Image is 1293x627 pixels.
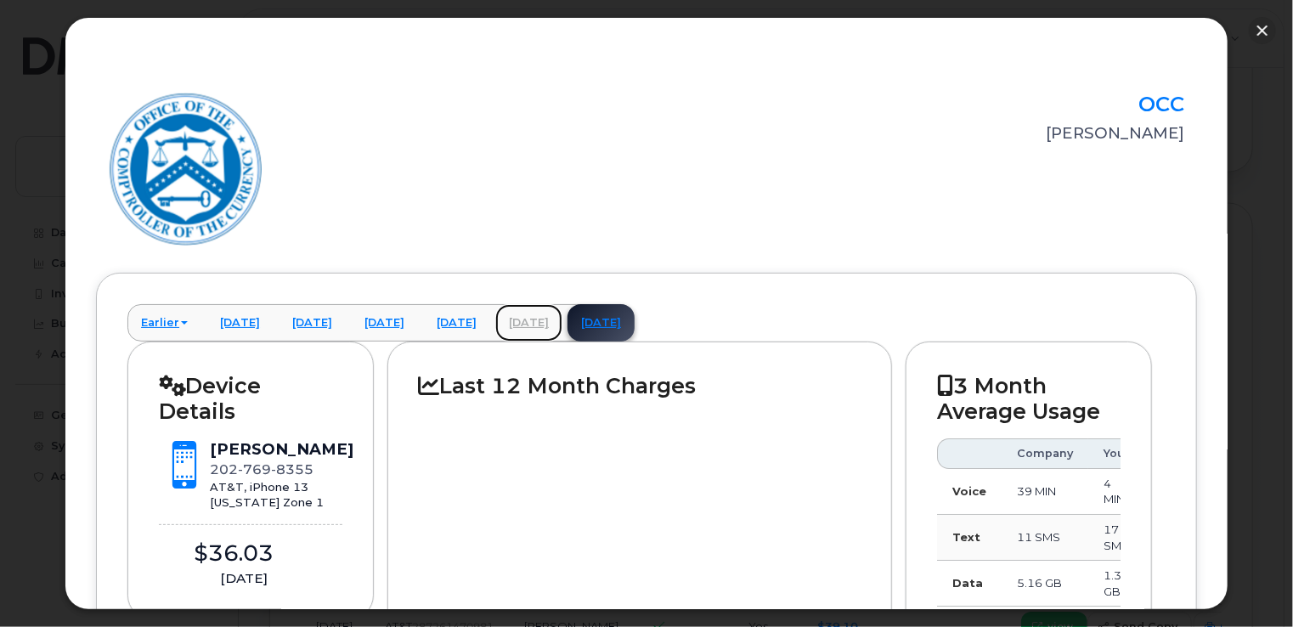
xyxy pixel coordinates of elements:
[567,304,635,342] a: [DATE]
[419,373,861,398] h2: Last 12 Month Charges
[1088,438,1144,469] th: You
[159,373,342,425] h2: Device Details
[1002,438,1088,469] th: Company
[1088,561,1144,607] td: 1.39 GB
[210,461,313,477] span: 202
[952,530,980,544] strong: Text
[495,304,562,342] a: [DATE]
[1002,469,1088,515] td: 39 MIN
[1002,515,1088,561] td: 11 SMS
[351,304,418,342] a: [DATE]
[1088,469,1144,515] td: 4 MIN
[159,538,308,569] div: $36.03
[423,304,490,342] a: [DATE]
[1219,553,1280,614] iframe: Messenger Launcher
[1088,515,1144,561] td: 17 SMS
[210,479,353,511] div: AT&T, iPhone 13 [US_STATE] Zone 1
[210,438,353,460] div: [PERSON_NAME]
[952,576,983,590] strong: Data
[279,304,346,342] a: [DATE]
[271,461,313,477] span: 8355
[937,373,1120,425] h2: 3 Month Average Usage
[1002,561,1088,607] td: 5.16 GB
[159,569,328,588] div: [DATE]
[952,484,986,498] strong: Voice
